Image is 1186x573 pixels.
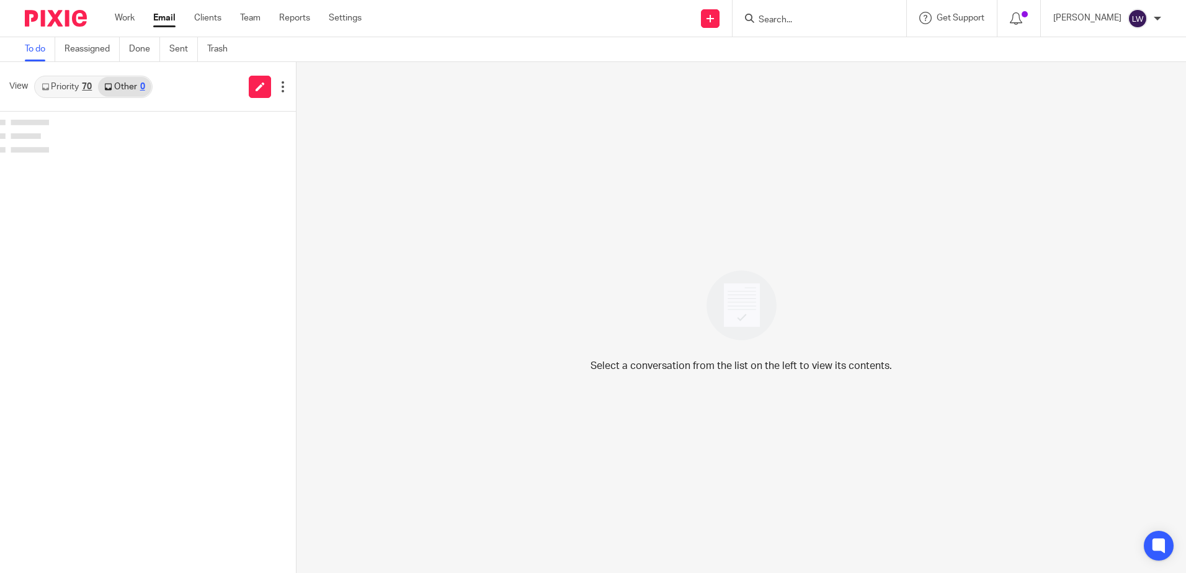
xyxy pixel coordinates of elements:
[1128,9,1148,29] img: svg%3E
[591,358,892,373] p: Select a conversation from the list on the left to view its contents.
[25,10,87,27] img: Pixie
[35,77,98,97] a: Priority70
[169,37,198,61] a: Sent
[937,14,984,22] span: Get Support
[207,37,237,61] a: Trash
[9,80,28,93] span: View
[115,12,135,24] a: Work
[1053,12,1121,24] p: [PERSON_NAME]
[98,77,151,97] a: Other0
[65,37,120,61] a: Reassigned
[129,37,160,61] a: Done
[757,15,869,26] input: Search
[698,262,785,349] img: image
[240,12,261,24] a: Team
[329,12,362,24] a: Settings
[279,12,310,24] a: Reports
[140,82,145,91] div: 0
[194,12,221,24] a: Clients
[82,82,92,91] div: 70
[153,12,176,24] a: Email
[25,37,55,61] a: To do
